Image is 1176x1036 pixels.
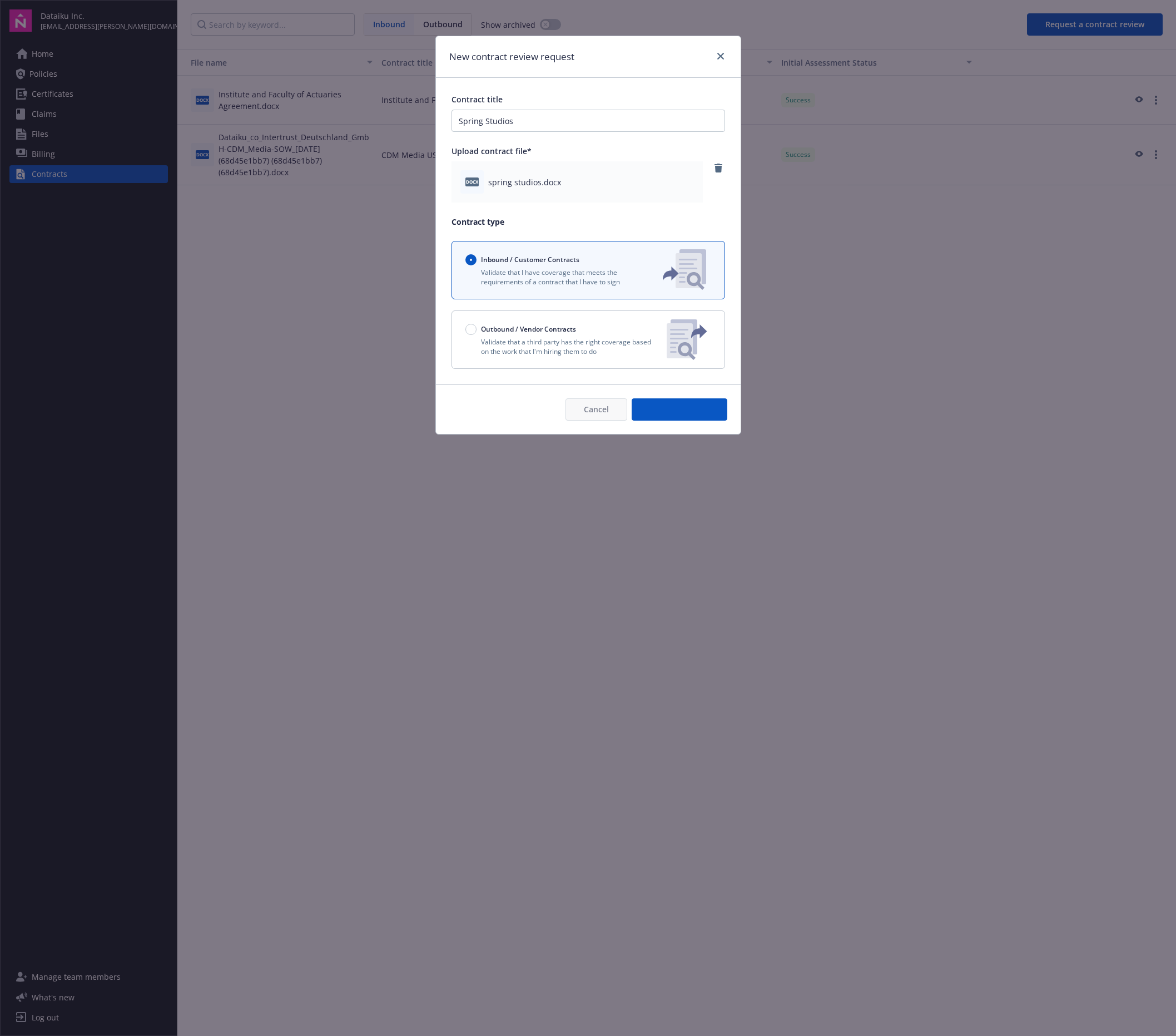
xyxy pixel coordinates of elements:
[449,50,574,64] h1: New contract review request
[650,404,709,415] span: Submit request
[632,398,727,421] button: Submit request
[584,404,609,415] span: Cancel
[451,110,725,132] input: Enter a title for this contract
[451,216,725,228] p: Contract type
[714,50,727,63] a: close
[488,176,561,188] span: spring studios.docx
[465,324,477,335] input: Outbound / Vendor Contracts
[712,161,725,175] a: remove
[465,254,477,265] input: Inbound / Customer Contracts
[451,94,503,105] span: Contract title
[565,398,627,421] button: Cancel
[481,324,576,334] span: Outbound / Vendor Contracts
[451,241,725,299] button: Inbound / Customer ContractsValidate that I have coverage that meets the requirements of a contra...
[451,146,532,156] span: Upload contract file*
[451,310,725,369] button: Outbound / Vendor ContractsValidate that a third party has the right coverage based on the work t...
[465,268,644,287] p: Validate that I have coverage that meets the requirements of a contract that I have to sign
[465,337,658,356] p: Validate that a third party has the right coverage based on the work that I'm hiring them to do
[481,255,579,264] span: Inbound / Customer Contracts
[465,177,479,186] span: docx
